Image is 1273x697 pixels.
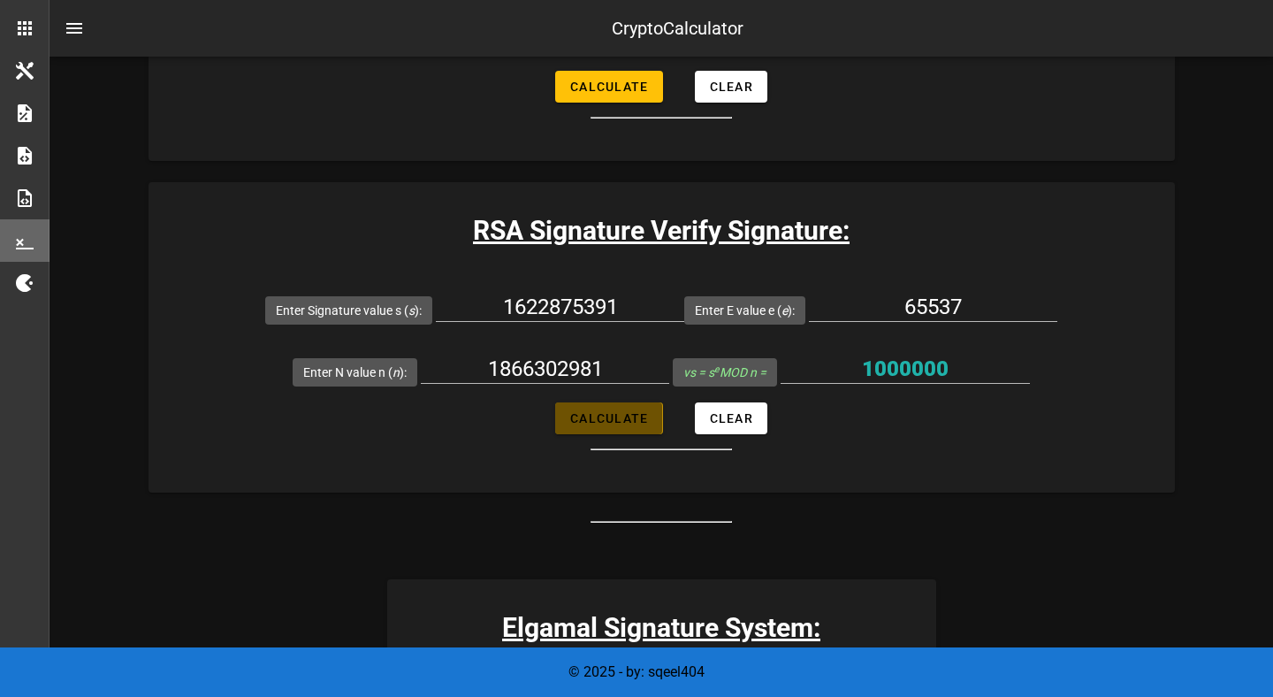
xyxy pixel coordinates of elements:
[695,71,767,103] button: Clear
[695,302,795,319] label: Enter E value e ( ):
[408,303,415,318] i: s
[709,411,753,425] span: Clear
[612,15,743,42] div: CryptoCalculator
[387,608,936,647] h3: Elgamal Signature System:
[555,71,662,103] button: Calculate
[683,365,766,379] i: vs = s MOD n =
[709,80,753,94] span: Clear
[695,402,767,434] button: Clear
[276,302,422,319] label: Enter Signature value s ( ):
[569,80,648,94] span: Calculate
[569,411,648,425] span: Calculate
[555,402,662,434] button: Calculate
[393,365,400,379] i: n
[149,211,1175,250] h3: RSA Signature Verify Signature:
[303,364,407,381] label: Enter N value n ( ):
[781,303,788,318] i: e
[568,663,705,680] span: © 2025 - by: sqeel404
[714,364,720,375] sup: e
[53,7,95,50] button: nav-menu-toggle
